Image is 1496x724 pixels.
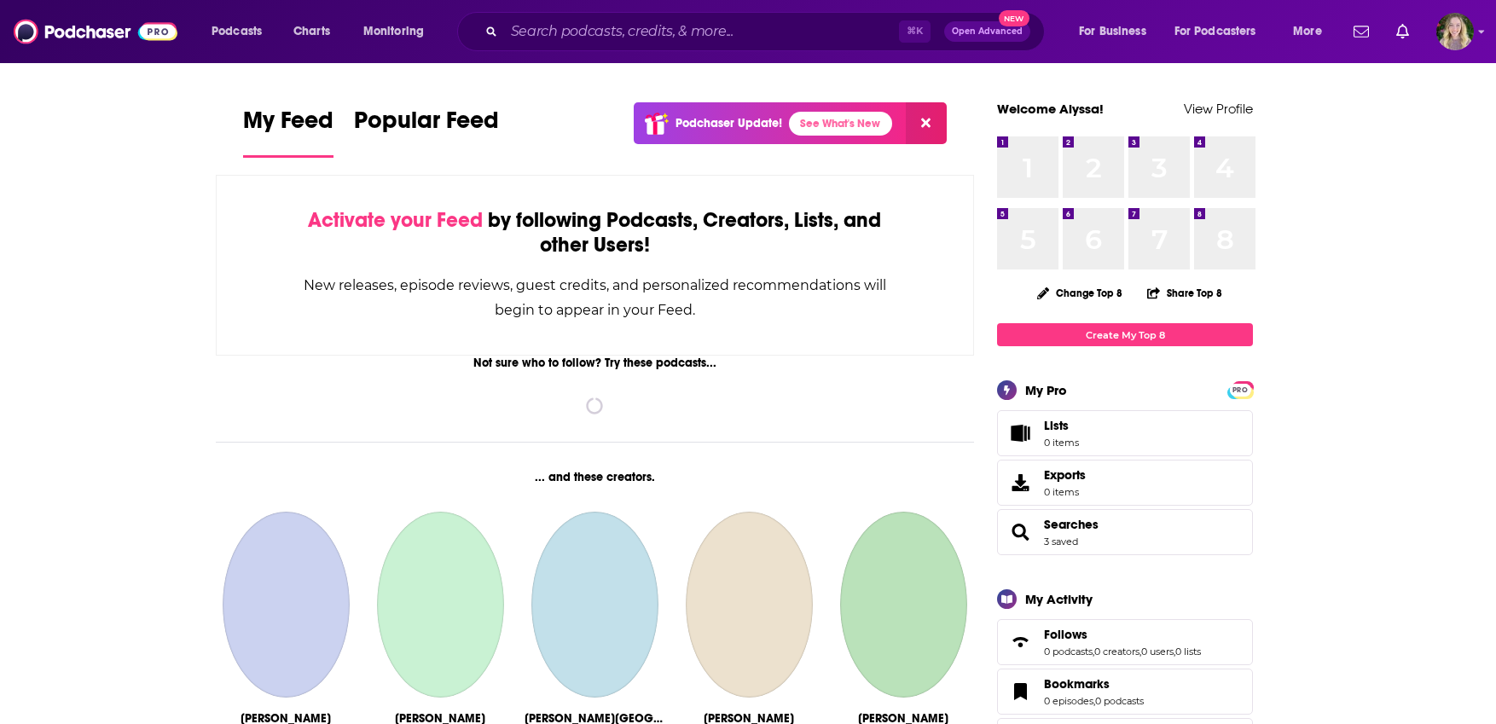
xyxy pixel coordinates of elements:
span: Popular Feed [354,106,499,145]
span: 0 items [1044,486,1086,498]
span: Lists [1044,418,1079,433]
input: Search podcasts, credits, & more... [504,18,899,45]
a: Bookmarks [1044,676,1144,692]
button: open menu [1163,18,1281,45]
button: Show profile menu [1436,13,1474,50]
span: For Business [1079,20,1146,43]
a: Searches [1003,520,1037,544]
button: open menu [200,18,284,45]
span: Logged in as lauren19365 [1436,13,1474,50]
button: Change Top 8 [1027,282,1133,304]
button: Share Top 8 [1146,276,1223,310]
span: Charts [293,20,330,43]
span: PRO [1230,384,1250,397]
img: Podchaser - Follow, Share and Rate Podcasts [14,15,177,48]
span: Lists [1044,418,1069,433]
a: 0 podcasts [1095,695,1144,707]
span: Bookmarks [1044,676,1110,692]
button: open menu [1281,18,1343,45]
a: Create My Top 8 [997,323,1253,346]
div: New releases, episode reviews, guest credits, and personalized recommendations will begin to appe... [302,273,888,322]
a: Marshall Harris [377,512,503,698]
button: open menu [1067,18,1168,45]
p: Podchaser Update! [676,116,782,130]
a: Ashley Coffin [840,512,966,698]
a: 0 podcasts [1044,646,1093,657]
a: See What's New [789,112,892,136]
a: Follows [1044,627,1201,642]
span: Podcasts [212,20,262,43]
span: ⌘ K [899,20,931,43]
span: More [1293,20,1322,43]
a: Searches [1044,517,1099,532]
a: Show notifications dropdown [1347,17,1376,46]
a: 0 episodes [1044,695,1093,707]
a: 0 users [1141,646,1174,657]
span: My Feed [243,106,333,145]
span: , [1093,646,1094,657]
a: Welcome Alyssa! [997,101,1104,117]
a: Justin Bourne [686,512,812,698]
a: Charts [282,18,340,45]
span: Lists [1003,421,1037,445]
span: Searches [997,509,1253,555]
span: Open Advanced [952,27,1023,36]
span: Exports [1003,471,1037,495]
a: PRO [1230,383,1250,396]
a: Show notifications dropdown [1389,17,1416,46]
a: J.D. Farag [531,512,658,698]
span: Activate your Feed [308,207,483,233]
span: For Podcasters [1174,20,1256,43]
div: ... and these creators. [216,470,974,484]
span: Monitoring [363,20,424,43]
span: New [999,10,1029,26]
img: User Profile [1436,13,1474,50]
div: My Pro [1025,382,1067,398]
a: Popular Feed [354,106,499,158]
span: Follows [1044,627,1087,642]
a: 0 creators [1094,646,1139,657]
span: , [1139,646,1141,657]
button: open menu [351,18,446,45]
span: Bookmarks [997,669,1253,715]
div: Search podcasts, credits, & more... [473,12,1061,51]
a: 0 lists [1175,646,1201,657]
div: Not sure who to follow? Try these podcasts... [216,356,974,370]
span: Exports [1044,467,1086,483]
button: Open AdvancedNew [944,21,1030,42]
span: Follows [997,619,1253,665]
a: Dan Bernstein [223,512,349,698]
div: by following Podcasts, Creators, Lists, and other Users! [302,208,888,258]
a: Lists [997,410,1253,456]
div: My Activity [1025,591,1093,607]
span: 0 items [1044,437,1079,449]
a: Follows [1003,630,1037,654]
a: Exports [997,460,1253,506]
span: , [1174,646,1175,657]
a: My Feed [243,106,333,158]
span: , [1093,695,1095,707]
a: View Profile [1184,101,1253,117]
a: Bookmarks [1003,680,1037,704]
a: 3 saved [1044,536,1078,547]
